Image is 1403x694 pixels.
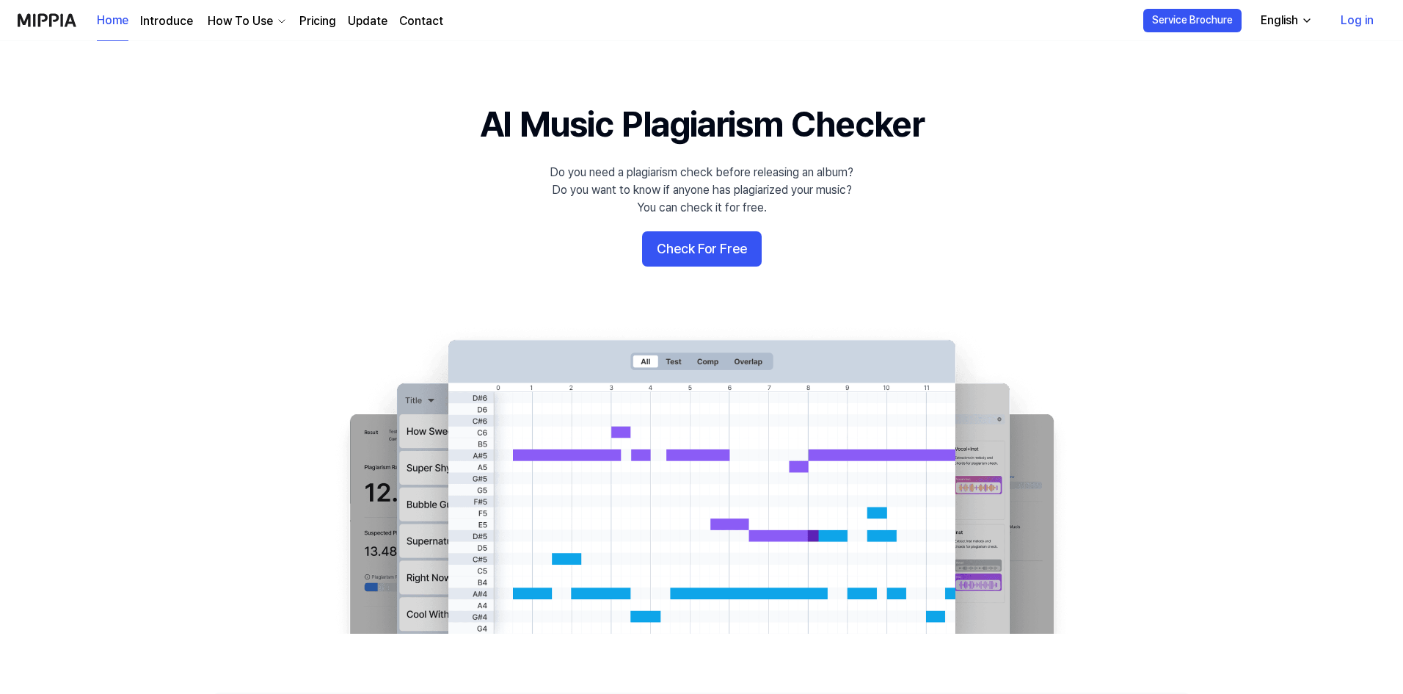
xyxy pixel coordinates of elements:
[1258,12,1301,29] div: English
[205,12,276,30] div: How To Use
[550,164,853,217] div: Do you need a plagiarism check before releasing an album? Do you want to know if anyone has plagi...
[205,12,288,30] button: How To Use
[399,12,443,30] a: Contact
[1143,9,1242,32] button: Service Brochure
[480,100,924,149] h1: AI Music Plagiarism Checker
[642,231,762,267] button: Check For Free
[97,1,128,41] a: Home
[348,12,387,30] a: Update
[140,12,193,30] a: Introduce
[299,12,336,30] a: Pricing
[1249,6,1322,35] button: English
[320,325,1083,634] img: main Image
